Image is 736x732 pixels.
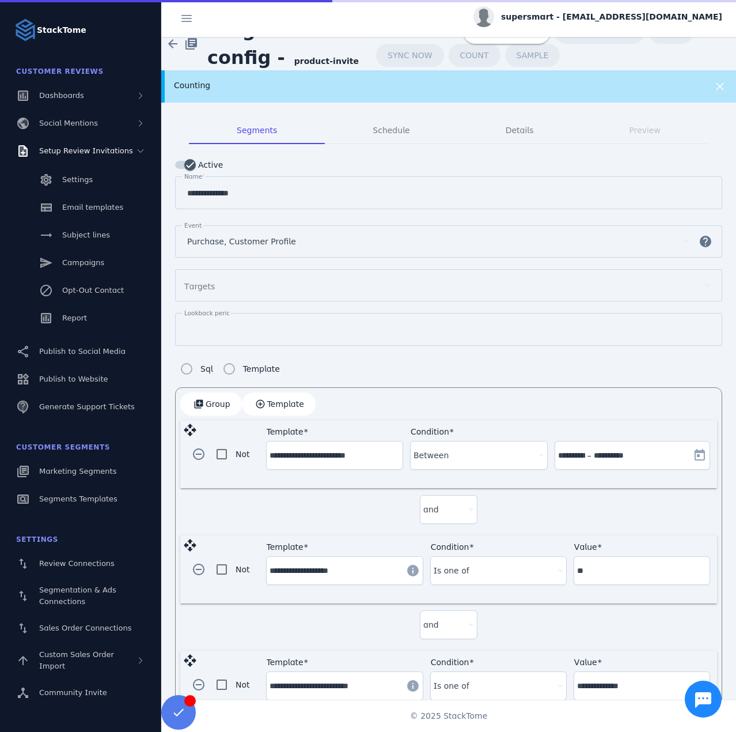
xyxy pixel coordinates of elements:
span: Email templates [62,203,123,212]
div: Counting [174,80,671,92]
input: Template [270,564,399,578]
label: Not [233,563,250,576]
a: Segments Templates [7,486,154,512]
img: profile.jpg [473,6,494,27]
span: supersmart - [EMAIL_ADDRESS][DOMAIN_NAME] [501,11,722,23]
span: Template [267,400,304,408]
mat-label: Events [184,222,205,229]
a: Review Connections [7,551,154,576]
span: Settings [62,175,93,184]
label: Active [196,158,223,172]
a: Publish to Website [7,367,154,392]
mat-label: Value [574,542,597,552]
mat-form-field: Segment targets [175,269,722,313]
span: Segment config - [207,10,309,78]
span: Generate Support Tickets [39,402,135,411]
span: Report [62,314,87,322]
mat-label: Lookback period [184,310,234,316]
span: Campaigns [62,258,104,267]
span: Opt-Out Contact [62,286,124,295]
span: – [587,448,591,462]
label: Not [233,678,250,692]
span: Sales Order Connections [39,624,131,632]
img: Logo image [14,18,37,41]
span: Marketing Segments [39,467,116,476]
a: Email templates [7,195,154,220]
span: Details [506,126,534,134]
span: Community Invite [39,688,107,697]
button: CANCEL COUNT [464,21,551,44]
button: supersmart - [EMAIL_ADDRESS][DOMAIN_NAME] [473,6,722,27]
a: Campaigns [7,250,154,276]
label: Sql [198,362,213,376]
span: Schedule [373,126,409,134]
mat-label: Targets [184,282,215,291]
span: and [423,618,439,632]
a: Segmentation & Ads Connections [7,579,154,613]
mat-radio-group: Segment config type [175,357,280,380]
mat-form-field: Segment events [175,225,722,269]
a: Community Invite [7,680,154,705]
strong: product-invite [294,56,359,66]
a: Subject lines [7,222,154,248]
input: Template [270,679,399,693]
mat-form-field: Segment name [175,176,722,221]
span: Customer Reviews [16,67,104,76]
span: Segmentation & Ads Connections [39,586,116,606]
mat-label: Condition [431,542,469,552]
a: Publish to Social Media [7,339,154,364]
span: Dashboards [39,91,84,100]
span: Setup Review Invitations [39,146,133,155]
span: Review Connections [39,559,115,568]
mat-label: Condition [411,427,449,436]
mat-label: Value [574,658,597,667]
strong: StackTome [37,24,86,36]
mat-label: Template [267,542,303,552]
label: Template [241,362,280,376]
mat-label: Template [267,658,303,667]
span: Segments Templates [39,495,117,503]
span: Purchase, Customer Profile [187,235,296,248]
mat-icon: info [406,679,420,693]
a: Opt-Out Contact [7,278,154,303]
span: Between [413,448,449,462]
span: Is one of [434,679,469,693]
span: Social Mentions [39,119,98,127]
span: Publish to Website [39,375,108,383]
span: Group [206,400,230,408]
mat-label: Name [184,173,202,180]
span: Segments [237,126,277,134]
label: Not [233,447,250,461]
mat-icon: info [406,564,420,578]
span: Publish to Social Media [39,347,126,356]
span: Subject lines [62,231,110,239]
a: Marketing Segments [7,459,154,484]
input: Template [270,448,400,462]
a: Sales Order Connections [7,616,154,641]
a: Settings [7,167,154,193]
button: Template [242,393,316,416]
span: Is one of [434,564,469,578]
span: and [423,503,439,516]
span: © 2025 StackTome [410,710,488,722]
a: Generate Support Tickets [7,394,154,420]
button: Open calendar [688,444,711,467]
mat-icon: library_books [184,37,198,51]
mat-label: Condition [431,658,469,667]
span: Settings [16,535,58,544]
mat-icon: help [692,235,719,248]
a: Report [7,305,154,331]
button: Group [180,393,242,416]
mat-label: Template [267,427,303,436]
span: Custom Sales Order Import [39,650,114,670]
span: Customer Segments [16,443,110,451]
